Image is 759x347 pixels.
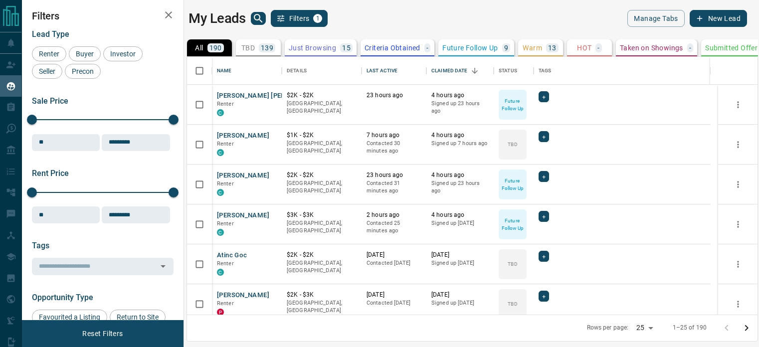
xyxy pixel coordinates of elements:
p: Future Follow Up [500,217,526,232]
span: Seller [35,67,59,75]
h1: My Leads [189,10,246,26]
div: Details [287,57,307,85]
div: + [539,131,549,142]
button: Filters1 [271,10,328,27]
span: Return to Site [113,313,162,321]
p: [GEOGRAPHIC_DATA], [GEOGRAPHIC_DATA] [287,140,357,155]
span: Renter [217,180,234,187]
button: [PERSON_NAME] [217,291,269,300]
span: Renter [217,260,234,267]
span: Investor [107,50,139,58]
h2: Filters [32,10,174,22]
span: Sale Price [32,96,68,106]
p: Contacted 31 minutes ago [367,179,421,195]
button: more [731,217,746,232]
p: HOT [577,44,591,51]
div: condos.ca [217,149,224,156]
p: Contacted [DATE] [367,259,421,267]
span: Renter [35,50,63,58]
button: Reset Filters [76,325,129,342]
button: search button [251,12,266,25]
div: 25 [632,321,656,335]
p: 4 hours ago [431,171,489,179]
p: Contacted [DATE] [367,299,421,307]
div: condos.ca [217,109,224,116]
p: - [426,44,428,51]
p: Submitted Offer [705,44,758,51]
span: + [542,132,546,142]
button: more [731,97,746,112]
p: [GEOGRAPHIC_DATA], [GEOGRAPHIC_DATA] [287,299,357,315]
p: 15 [342,44,351,51]
div: Claimed Date [431,57,468,85]
span: + [542,291,546,301]
div: Favourited a Listing [32,310,107,325]
span: Renter [217,141,234,147]
button: Manage Tabs [627,10,684,27]
span: Renter [217,220,234,227]
div: Status [494,57,534,85]
p: TBD [508,260,517,268]
div: Last Active [362,57,426,85]
button: more [731,257,746,272]
div: Name [212,57,282,85]
p: All [195,44,203,51]
span: + [542,211,546,221]
p: 9 [504,44,508,51]
button: [PERSON_NAME] [217,211,269,220]
p: $2K - $2K [287,91,357,100]
p: Signed up 7 hours ago [431,140,489,148]
div: condos.ca [217,229,224,236]
p: [DATE] [431,251,489,259]
p: Just Browsing [289,44,336,51]
p: [DATE] [431,291,489,299]
div: Tags [539,57,552,85]
p: Contacted 25 minutes ago [367,219,421,235]
p: $1K - $2K [287,131,357,140]
p: 4 hours ago [431,91,489,100]
span: + [542,172,546,181]
div: Precon [65,64,101,79]
span: Favourited a Listing [35,313,104,321]
button: [PERSON_NAME] [PERSON_NAME] [217,91,323,101]
button: more [731,137,746,152]
button: Go to next page [737,318,757,338]
p: 23 hours ago [367,171,421,179]
div: Details [282,57,362,85]
span: 1 [314,15,321,22]
button: more [731,297,746,312]
p: 1–25 of 190 [673,324,707,332]
span: + [542,251,546,261]
p: Signed up [DATE] [431,259,489,267]
button: Atinc Goc [217,251,247,260]
p: 4 hours ago [431,211,489,219]
span: Renter [217,101,234,107]
div: + [539,171,549,182]
div: Last Active [367,57,397,85]
button: Sort [468,64,482,78]
p: 23 hours ago [367,91,421,100]
p: Signed up 23 hours ago [431,100,489,115]
p: 139 [261,44,273,51]
p: [GEOGRAPHIC_DATA], [GEOGRAPHIC_DATA] [287,259,357,275]
p: Signed up 23 hours ago [431,179,489,195]
p: - [689,44,691,51]
div: Buyer [69,46,101,61]
p: [GEOGRAPHIC_DATA], [GEOGRAPHIC_DATA] [287,100,357,115]
span: + [542,92,546,102]
div: + [539,251,549,262]
p: $2K - $2K [287,251,357,259]
div: + [539,91,549,102]
div: condos.ca [217,269,224,276]
p: $2K - $2K [287,171,357,179]
p: Future Follow Up [500,177,526,192]
button: New Lead [690,10,747,27]
div: Investor [103,46,143,61]
p: Warm [523,44,542,51]
p: Future Follow Up [442,44,498,51]
p: Signed up [DATE] [431,219,489,227]
p: Criteria Obtained [365,44,420,51]
p: 2 hours ago [367,211,421,219]
div: Return to Site [110,310,166,325]
p: 13 [548,44,557,51]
